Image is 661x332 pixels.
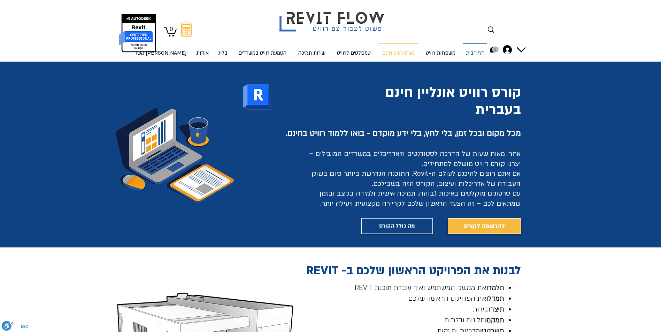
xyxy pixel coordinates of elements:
a: שירות תמיכה [293,43,331,57]
img: בלוג.jpg [107,100,243,210]
text: 0 [170,26,173,32]
span: תלמדו [486,283,504,292]
a: דף הבית [461,43,489,57]
nav: אתר [159,43,489,57]
a: הטמעת רוויט במשרדים [232,43,293,57]
span: להרשמה לקורס [464,221,505,231]
span: חלונות ודלתות [445,316,504,325]
span: את ממשק המשתמש ואיך עובדת תוכנת REVIT [355,283,504,292]
p: דף הבית [463,44,487,63]
div: החשבון של מיכל חן [500,43,515,56]
a: אודות [191,43,214,57]
span: את הפרויקט הראשון שלכם [408,294,504,303]
span: תמקמו [485,316,504,325]
p: אודות [193,43,212,63]
p: בלוג [215,43,230,63]
span: מה כולל הקורס [379,221,415,231]
span: מכל מקום ובכל זמן, בלי לחץ, בלי ידע מוקדם - בואו ללמוד רוויט בחינם. [286,128,521,139]
p: שירות תמיכה [295,43,328,63]
a: טמפלטים לרוויט [331,43,376,57]
a: עגלה עם 0 פריטים [164,26,177,37]
img: Revit flow logo פשוט לעבוד עם רוויט [272,1,393,33]
p: טמפלטים לרוויט [334,43,374,63]
span: לבנות את הפרויקט הראשון שלכם ב- REVIT [306,263,521,278]
span: קירות [473,305,504,314]
a: להרשמה לקורס [448,218,521,234]
a: קורס רוויט חינם [376,43,421,57]
a: מה כולל הקורס [361,218,433,234]
span: עם סרטונים מוקלטים באיכות גבוהה, תמיכה אישית ולמידה בקצב ובזמן שמתאים לכם – זה הצעד הראשון שלכם ל... [320,189,521,208]
p: משפחות רוויט [423,43,458,63]
a: משפחות רוויט [421,43,461,57]
img: autodesk certified professional in revit for architectural design יונתן אלדד [118,14,157,53]
img: רוויט לוגו [241,81,272,113]
svg: מחשבון מעבר מאוטוקאד לרוויט [181,23,192,37]
span: קורס רוויט אונליין חינם בעברית [385,83,521,119]
span: תיצרו [489,305,504,314]
a: בלוג [214,43,232,57]
span: תמדלו [486,294,504,303]
p: קורס רוויט חינם [379,44,417,63]
p: הטמעת רוויט במשרדים [236,43,289,63]
a: 1 התראות [489,46,496,54]
p: [PERSON_NAME] קשר [132,43,189,63]
span: אחרי מאות שעות של הדרכה לסטודנטים ולאדריכלים במשרדים המובילים – יצרנו קורס רוויט מושלם למתחילים. ... [309,149,521,188]
a: [PERSON_NAME] קשר [163,43,191,57]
